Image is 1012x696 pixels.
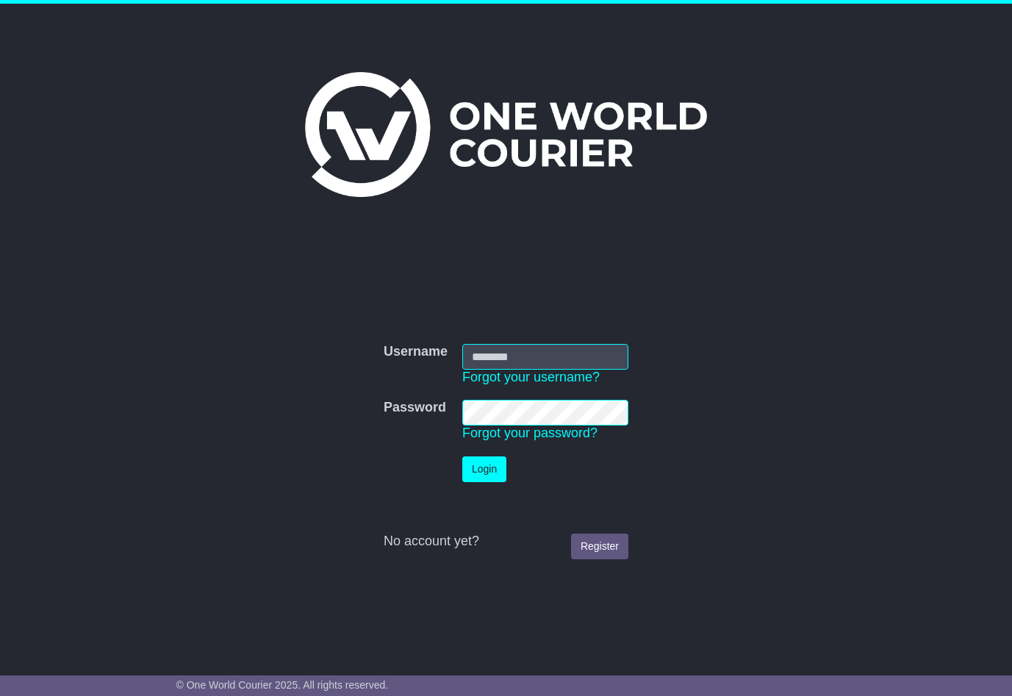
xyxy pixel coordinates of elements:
[462,426,597,440] a: Forgot your password?
[384,344,448,360] label: Username
[462,456,506,482] button: Login
[305,72,706,197] img: One World
[384,400,446,416] label: Password
[176,679,389,691] span: © One World Courier 2025. All rights reserved.
[571,534,628,559] a: Register
[384,534,628,550] div: No account yet?
[462,370,600,384] a: Forgot your username?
